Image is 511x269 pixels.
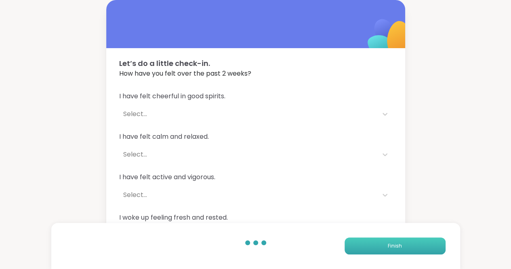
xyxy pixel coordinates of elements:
span: I woke up feeling fresh and rested. [119,213,392,222]
span: I have felt active and vigorous. [119,172,392,182]
span: I have felt cheerful in good spirits. [119,91,392,101]
div: Select... [123,109,374,119]
span: How have you felt over the past 2 weeks? [119,69,392,78]
span: Finish [388,242,402,250]
span: Let’s do a little check-in. [119,58,392,69]
span: I have felt calm and relaxed. [119,132,392,142]
div: Select... [123,190,374,200]
button: Finish [345,237,446,254]
div: Select... [123,150,374,159]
